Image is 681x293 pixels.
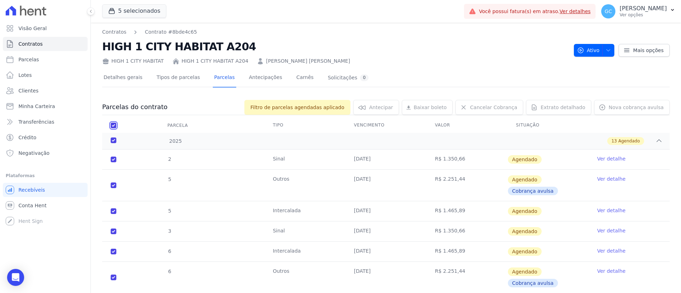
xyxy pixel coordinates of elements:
span: Agendado [618,138,640,144]
span: Agendado [508,207,542,215]
span: Visão Geral [18,25,47,32]
td: Outros [264,262,345,293]
span: Transferências [18,118,54,125]
span: Parcelas [18,56,39,63]
span: Agendado [508,175,542,184]
a: HIGH 1 CITY HABITAT A204 [182,57,248,65]
a: Clientes [3,84,88,98]
td: Sinal [264,221,345,241]
a: Contrato #8bde4c65 [145,28,197,36]
td: [DATE] [345,262,427,293]
span: Filtro de parcelas agendadas aplicado [244,100,350,115]
th: Tipo [264,118,345,133]
div: Parcela [159,118,196,133]
td: [DATE] [345,170,427,201]
td: R$ 1.350,66 [426,221,508,241]
a: Contratos [102,28,126,36]
td: Outros [264,170,345,201]
input: default [111,182,116,188]
span: Cobrança avulsa [508,279,558,287]
td: R$ 2.251,44 [426,262,508,293]
a: Negativação [3,146,88,160]
a: Parcelas [3,52,88,67]
span: Agendado [508,267,542,276]
input: default [111,249,116,254]
button: Ativo [574,44,615,57]
nav: Breadcrumb [102,28,568,36]
input: default [111,157,116,162]
a: Contratos [3,37,88,51]
a: Solicitações0 [326,69,370,88]
h2: HIGH 1 CITY HABITAT A204 [102,39,568,55]
div: HIGH 1 CITY HABITAT [102,57,164,65]
a: Minha Carteira [3,99,88,113]
td: [DATE] [345,201,427,221]
input: default [111,275,116,280]
span: Crédito [18,134,37,141]
span: Lotes [18,72,32,79]
div: Solicitações [328,74,369,81]
td: [DATE] [345,242,427,261]
td: Intercalada [264,201,345,221]
a: Crédito [3,130,88,145]
a: Ver detalhe [597,247,625,254]
a: Lotes [3,68,88,82]
span: Agendado [508,227,542,236]
td: [DATE] [345,221,427,241]
span: Mais opções [633,47,664,54]
span: Clientes [18,87,38,94]
p: Ver opções [620,12,667,18]
span: Ativo [577,44,600,57]
a: Recebíveis [3,183,88,197]
span: 5 [167,208,171,214]
a: Transferências [3,115,88,129]
a: Ver detalhe [597,227,625,234]
td: R$ 1.350,66 [426,150,508,169]
input: default [111,208,116,214]
td: Intercalada [264,242,345,261]
th: Valor [426,118,508,133]
span: Recebíveis [18,186,45,193]
button: 5 selecionados [102,4,166,18]
a: Mais opções [619,44,670,57]
span: Conta Hent [18,202,46,209]
nav: Breadcrumb [102,28,197,36]
span: Negativação [18,150,50,157]
td: [DATE] [345,150,427,169]
span: Minha Carteira [18,103,55,110]
th: Situação [508,118,589,133]
span: 3 [167,228,171,234]
th: Vencimento [345,118,427,133]
a: Carnês [295,69,315,88]
span: 6 [167,248,171,254]
span: Você possui fatura(s) em atraso. [479,8,591,15]
a: [PERSON_NAME] [PERSON_NAME] [266,57,350,65]
span: GC [605,9,612,14]
span: Cobrança avulsa [508,187,558,195]
a: Visão Geral [3,21,88,35]
span: Agendado [508,155,542,164]
div: Plataformas [6,171,85,180]
td: Sinal [264,150,345,169]
a: Ver detalhe [597,267,625,275]
div: Open Intercom Messenger [7,269,24,286]
a: Ver detalhe [597,207,625,214]
a: Ver detalhes [560,9,591,14]
span: 5 [167,176,171,182]
input: default [111,229,116,234]
span: Contratos [18,40,43,47]
a: Ver detalhe [597,175,625,182]
span: 6 [167,269,171,274]
span: 2 [167,156,171,162]
a: Ver detalhe [597,155,625,162]
a: Antecipações [248,69,284,88]
div: 0 [360,74,369,81]
span: Agendado [508,247,542,256]
a: Parcelas [213,69,236,88]
td: R$ 1.465,89 [426,242,508,261]
a: Conta Hent [3,198,88,213]
h3: Parcelas do contrato [102,103,167,111]
p: [PERSON_NAME] [620,5,667,12]
a: Tipos de parcelas [155,69,201,88]
a: Detalhes gerais [102,69,144,88]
